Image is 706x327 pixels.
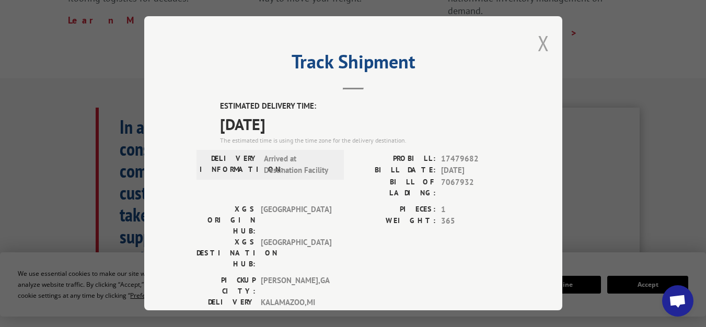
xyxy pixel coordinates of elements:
span: [GEOGRAPHIC_DATA] [261,237,331,270]
div: The estimated time is using the time zone for the delivery destination. [220,136,510,145]
span: 7067932 [441,177,510,198]
label: PROBILL: [353,153,436,165]
span: Arrived at Destination Facility [264,153,334,177]
label: XGS ORIGIN HUB: [196,204,256,237]
button: Close modal [538,29,549,57]
label: XGS DESTINATION HUB: [196,237,256,270]
label: WEIGHT: [353,215,436,227]
span: KALAMAZOO , MI [261,297,331,319]
span: [DATE] [220,112,510,136]
label: BILL DATE: [353,165,436,177]
span: [PERSON_NAME] , GA [261,275,331,297]
span: 365 [441,215,510,227]
label: DELIVERY CITY: [196,297,256,319]
label: BILL OF LADING: [353,177,436,198]
label: PICKUP CITY: [196,275,256,297]
label: DELIVERY INFORMATION: [200,153,259,177]
label: ESTIMATED DELIVERY TIME: [220,100,510,112]
h2: Track Shipment [196,54,510,74]
span: 1 [441,204,510,216]
label: PIECES: [353,204,436,216]
span: [GEOGRAPHIC_DATA] [261,204,331,237]
span: [DATE] [441,165,510,177]
div: Open chat [662,285,693,317]
span: 17479682 [441,153,510,165]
